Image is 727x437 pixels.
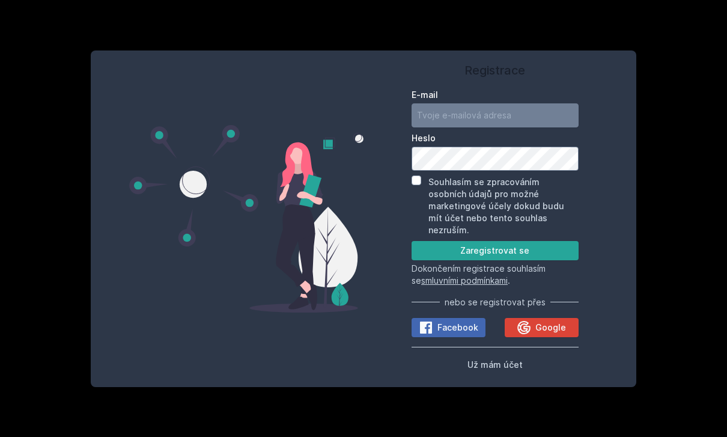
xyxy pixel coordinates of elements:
[412,318,485,337] button: Facebook
[505,318,579,337] button: Google
[412,89,579,101] label: E-mail
[412,132,579,144] label: Heslo
[412,263,579,287] p: Dokončením registrace souhlasím se .
[445,296,546,308] span: nebo se registrovat přes
[467,357,523,371] button: Už mám účet
[467,359,523,370] span: Už mám účet
[428,177,564,235] label: Souhlasím se zpracováním osobních údajů pro možné marketingové účely dokud budu mít účet nebo ten...
[535,322,566,334] span: Google
[412,61,579,79] h1: Registrace
[421,275,508,286] a: smluvními podmínkami
[437,322,478,334] span: Facebook
[412,103,579,127] input: Tvoje e-mailová adresa
[412,241,579,260] button: Zaregistrovat se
